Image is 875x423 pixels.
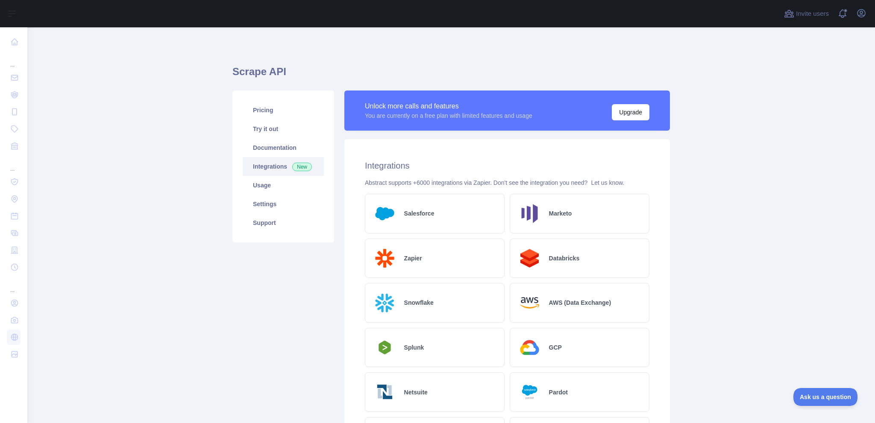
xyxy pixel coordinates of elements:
[549,254,580,263] h2: Databricks
[232,65,670,85] h1: Scrape API
[796,9,829,19] span: Invite users
[7,277,21,294] div: ...
[372,290,397,315] img: Logo
[372,379,397,405] img: Logo
[404,343,424,352] h2: Splunk
[782,7,831,20] button: Invite users
[365,101,532,111] div: Unlock more calls and features
[365,111,532,120] div: You are currently on a free plan with limited features and usage
[372,201,397,226] img: Logo
[517,246,542,271] img: Logo
[7,51,21,68] div: ...
[404,254,422,263] h2: Zapier
[549,388,568,397] h2: Pardot
[612,104,649,120] button: Upgrade
[517,379,542,405] img: Logo
[372,338,397,357] img: Logo
[517,290,542,315] img: Logo
[404,388,428,397] h2: Netsuite
[404,298,434,307] h2: Snowflake
[243,138,324,157] a: Documentation
[243,101,324,120] a: Pricing
[549,343,562,352] h2: GCP
[793,388,858,406] iframe: Toggle Customer Support
[549,209,572,218] h2: Marketo
[243,176,324,195] a: Usage
[591,178,624,187] button: Let us know.
[243,157,324,176] a: Integrations New
[365,160,649,172] h2: Integrations
[243,195,324,213] a: Settings
[243,120,324,138] a: Try it out
[243,213,324,232] a: Support
[7,155,21,172] div: ...
[372,246,397,271] img: Logo
[404,209,435,218] h2: Salesforce
[517,201,542,226] img: Logo
[517,335,542,360] img: Logo
[365,178,649,187] div: Abstract supports +6000 integrations via Zapier. Don't see the integration you need?
[549,298,611,307] h2: AWS (Data Exchange)
[292,163,312,171] span: New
